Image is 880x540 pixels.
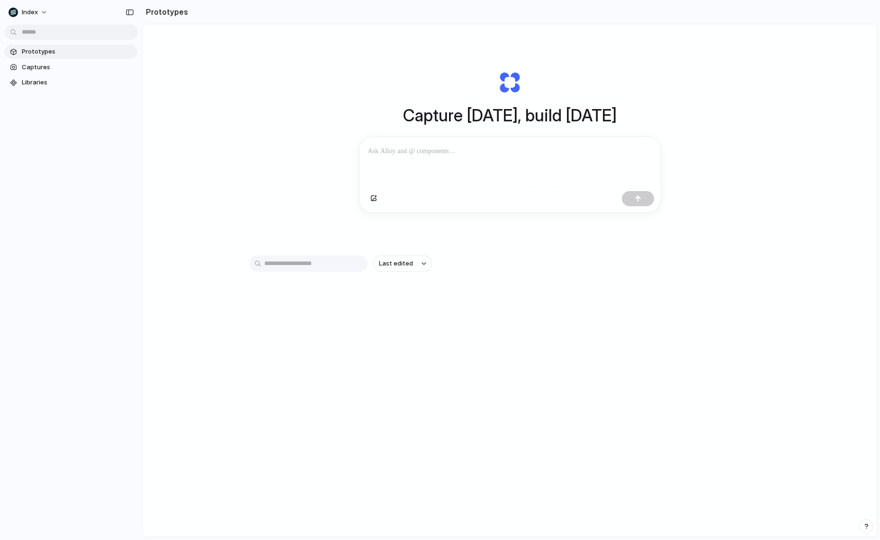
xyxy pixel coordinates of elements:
span: Libraries [22,78,134,87]
button: Last edited [373,256,432,272]
a: Prototypes [5,45,137,59]
a: Captures [5,60,137,74]
button: Index [5,5,53,20]
a: Libraries [5,75,137,90]
span: Index [22,8,38,17]
span: Captures [22,63,134,72]
span: Prototypes [22,47,134,56]
h2: Prototypes [142,6,188,18]
h1: Capture [DATE], build [DATE] [403,103,617,128]
span: Last edited [379,259,413,268]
